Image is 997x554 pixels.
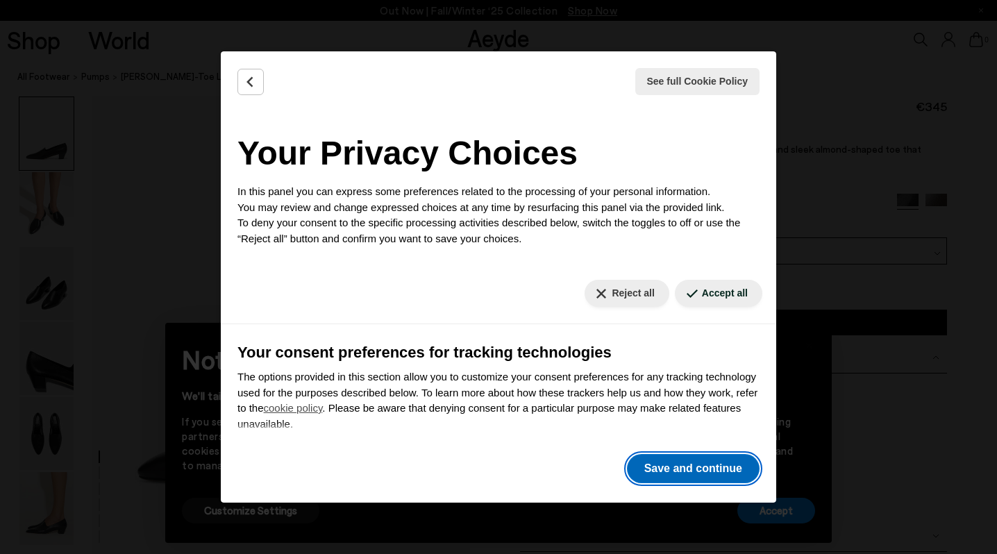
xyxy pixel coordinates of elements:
[237,69,264,95] button: Back
[647,74,748,89] span: See full Cookie Policy
[237,184,760,246] p: In this panel you can express some preferences related to the processing of your personal informa...
[237,128,760,178] h2: Your Privacy Choices
[675,280,762,307] button: Accept all
[585,280,669,307] button: Reject all
[264,402,323,414] a: cookie policy - link opens in a new tab
[237,369,760,432] p: The options provided in this section allow you to customize your consent preferences for any trac...
[635,68,760,95] button: See full Cookie Policy
[627,454,760,483] button: Save and continue
[237,341,760,364] h3: Your consent preferences for tracking technologies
